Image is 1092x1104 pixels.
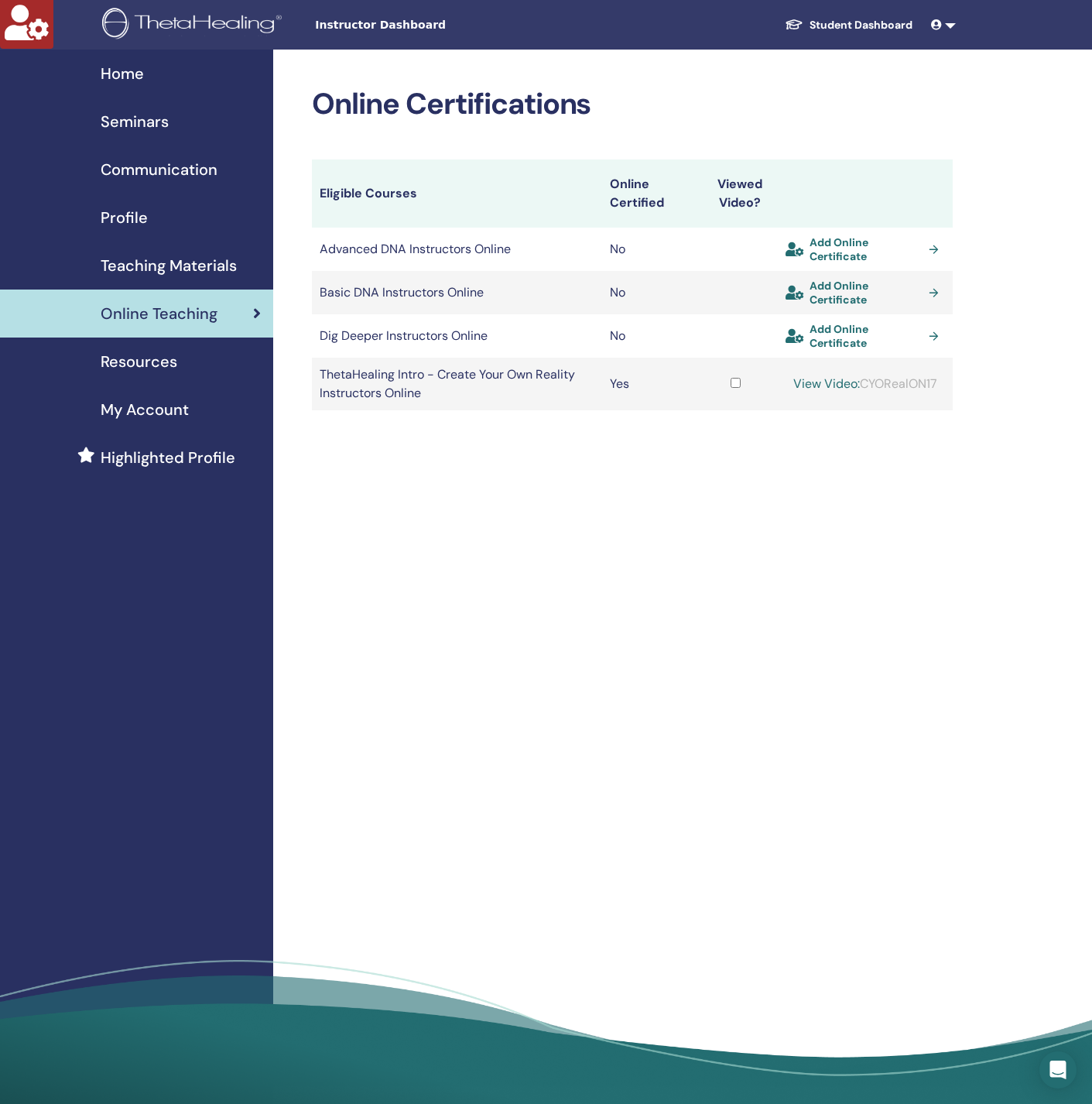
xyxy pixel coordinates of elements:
a: Add Online Certificate [786,322,945,350]
span: Online Teaching [101,302,217,325]
span: Add Online Certificate [810,322,923,350]
span: Highlighted Profile [101,446,235,469]
td: Advanced DNA Instructors Online [312,228,602,271]
span: My Account [101,398,189,421]
span: Seminars [101,110,169,133]
a: View Video: [793,375,860,392]
img: logo.png [102,8,287,43]
td: Basic DNA Instructors Online [312,271,602,314]
a: Student Dashboard [772,11,925,39]
span: Teaching Materials [101,254,237,277]
h2: Online Certifications [312,87,953,122]
td: No [602,271,694,314]
td: Dig Deeper Instructors Online [312,314,602,358]
a: Add Online Certificate [786,235,945,263]
span: Profile [101,206,148,229]
th: Eligible Courses [312,159,602,228]
a: Add Online Certificate [786,279,945,307]
img: graduation-cap-white.svg [785,18,803,31]
span: Home [101,62,144,85]
span: Resources [101,350,177,373]
div: Open Intercom Messenger [1039,1051,1077,1089]
th: Viewed Video? [693,159,778,228]
span: Instructor Dashboard [315,17,547,33]
div: CYORealON17 [786,375,945,393]
td: ThetaHealing Intro - Create Your Own Reality Instructors Online [312,358,602,410]
span: Communication [101,158,217,181]
td: No [602,314,694,358]
span: Add Online Certificate [810,279,923,307]
td: Yes [602,358,694,410]
span: Add Online Certificate [810,235,923,263]
th: Online Certified [602,159,694,228]
td: No [602,228,694,271]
